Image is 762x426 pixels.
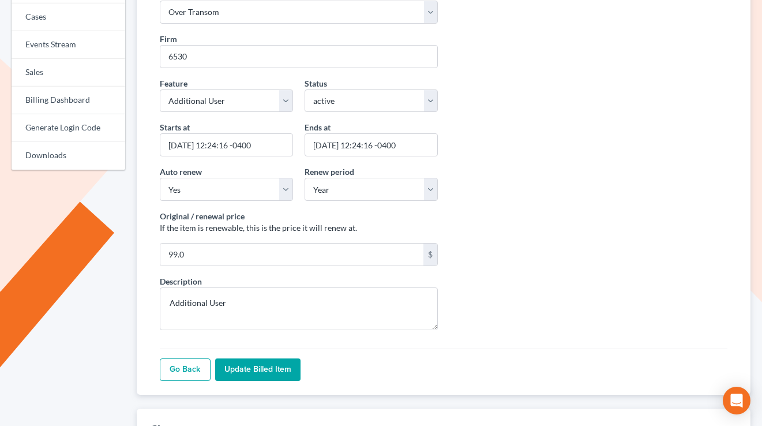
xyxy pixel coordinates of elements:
div: $ [423,244,437,266]
input: 1234 [160,45,438,68]
a: Generate Login Code [12,114,125,142]
input: MM/DD/YYYY [160,133,293,156]
label: Status [305,77,327,89]
a: Sales [12,59,125,87]
div: Open Intercom Messenger [723,387,750,414]
a: Events Stream [12,31,125,59]
textarea: Additional User [160,287,438,330]
input: MM/DD/YYYY [305,133,438,156]
label: Original / renewal price [160,210,245,222]
label: Firm [160,33,177,45]
label: Starts at [160,121,190,133]
input: Update Billed item [215,358,301,382]
input: 10.00 [160,244,423,266]
a: Downloads [12,142,125,170]
a: Go Back [160,358,211,382]
p: If the item is renewable, this is the price it will renew at. [160,222,438,234]
a: Billing Dashboard [12,87,125,114]
label: Feature [160,77,187,89]
label: Auto renew [160,166,202,178]
label: Renew period [305,166,354,178]
a: Cases [12,3,125,31]
label: Description [160,275,202,287]
label: Ends at [305,121,331,133]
